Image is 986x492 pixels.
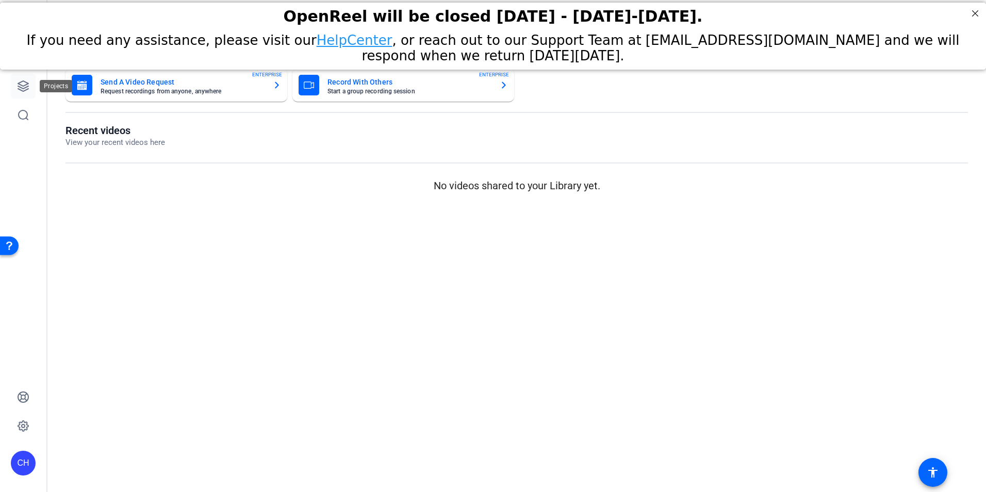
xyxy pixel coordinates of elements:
a: HelpCenter [317,30,392,45]
mat-card-title: Send A Video Request [101,76,265,88]
p: No videos shared to your Library yet. [65,178,968,193]
mat-card-title: Record With Others [327,76,491,88]
span: ENTERPRISE [252,71,282,78]
div: Projects [40,80,72,92]
div: CH [11,451,36,475]
mat-card-subtitle: Start a group recording session [327,88,491,94]
mat-card-subtitle: Request recordings from anyone, anywhere [101,88,265,94]
p: View your recent videos here [65,137,165,149]
button: Record With OthersStart a group recording sessionENTERPRISE [292,69,514,102]
span: ENTERPRISE [479,71,509,78]
div: OpenReel will be closed [DATE] - [DATE]-[DATE]. [13,5,973,23]
span: If you need any assistance, please visit our , or reach out to our Support Team at [EMAIL_ADDRESS... [27,30,960,61]
button: Send A Video RequestRequest recordings from anyone, anywhereENTERPRISE [65,69,287,102]
mat-icon: accessibility [927,466,939,479]
h1: Recent videos [65,124,165,137]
